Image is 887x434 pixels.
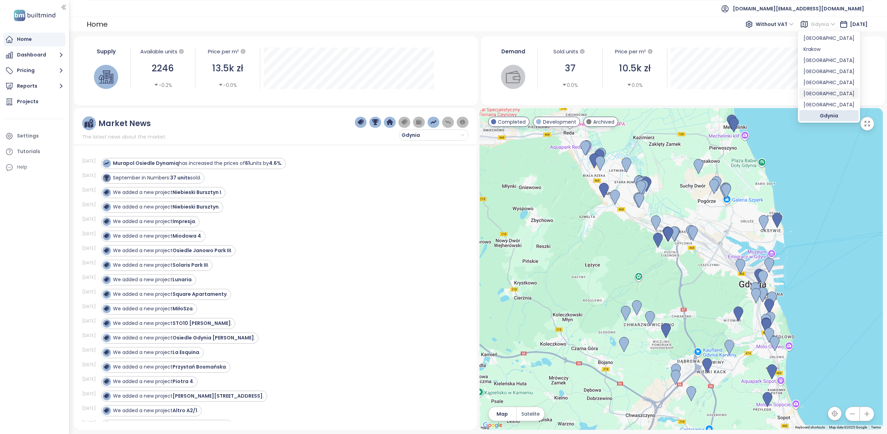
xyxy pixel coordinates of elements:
span: caret-down [154,82,159,87]
div: Home [87,18,108,30]
div: [DATE] [82,245,99,251]
img: price-increases.png [430,119,437,125]
div: Settings [17,132,39,140]
img: icon [104,408,109,413]
div: [DATE] [82,318,99,324]
img: icon [104,233,109,238]
div: 2246 [134,61,192,76]
span: Map [497,410,508,418]
div: [GEOGRAPHIC_DATA] [803,79,854,86]
div: We added a new project . [113,363,227,371]
div: Warszawa [799,33,859,44]
img: icon [104,277,109,282]
span: Map data ©2025 Google [829,425,867,429]
strong: Osiedle Janowo Park III [173,247,231,254]
div: 37 [541,61,599,76]
div: [DATE] [82,260,99,266]
div: Available units [134,47,192,56]
span: Development [543,118,576,126]
div: We added a new project . [113,334,255,342]
strong: 4.6% [269,160,281,167]
div: 0.0% [627,81,643,89]
img: icon [104,190,109,195]
img: icon [104,364,109,369]
div: -0.2% [154,81,172,89]
div: We added a new project . [113,378,194,385]
img: home-dark-blue.png [387,119,393,125]
img: Google [481,421,504,430]
img: logo [12,8,58,23]
strong: Niebieski Bursztyn [173,203,219,210]
img: icon [104,350,109,355]
img: icon [104,263,109,267]
a: Home [3,33,65,46]
strong: [PERSON_NAME][STREET_ADDRESS] [173,392,263,399]
div: We added a new project . [113,392,264,400]
div: [DATE] [82,376,99,382]
span: [DOMAIN_NAME][EMAIL_ADDRESS][DOMAIN_NAME] [733,0,864,17]
strong: 61 [245,160,250,167]
button: Pricing [3,64,65,78]
div: We added a new project . [113,305,194,312]
span: Gdynia [402,130,464,140]
div: [DATE] [82,289,99,295]
button: Dashboard [3,48,65,62]
button: Satelite [517,407,544,421]
span: caret-down [218,82,223,87]
button: Reports [3,79,65,93]
strong: Impresja [173,218,195,225]
strong: Niebieski Bursztyn I [173,189,221,196]
div: We added a new project . [113,247,232,254]
div: Poznań [799,66,859,77]
div: Help [17,163,27,171]
img: price-decreases.png [445,119,451,125]
img: icon [104,175,109,180]
div: has increased the prices of units by . [113,160,282,167]
div: 10.5k zł [606,61,664,76]
div: [DATE] [82,391,99,397]
div: Demand [493,47,534,55]
span: Completed [498,118,526,126]
strong: MiłoSza [173,305,193,312]
a: Open this area in Google Maps (opens a new window) [481,421,504,430]
a: Terms (opens in new tab) [871,425,881,429]
span: Satelite [521,410,540,418]
div: [DATE] [82,405,99,411]
span: [DATE] [850,21,868,28]
strong: Lunaria [173,276,192,283]
div: [DATE] [82,202,99,208]
img: icon [104,321,109,326]
strong: Square Apartamenty [173,291,227,298]
img: icon [104,204,109,209]
img: icon [104,292,109,296]
img: icon [104,248,109,253]
div: We added a new project . [113,276,193,283]
div: Katowice [799,88,859,99]
span: Gdynia [811,19,835,29]
div: Gdynia [803,112,854,119]
button: Map [489,407,516,421]
img: trophy-dark-blue.png [372,119,378,125]
div: September in Numbers: sold. [113,174,201,181]
div: [GEOGRAPHIC_DATA] [803,101,854,108]
div: We added a new project . [113,189,222,196]
div: Supply [86,47,127,55]
div: [GEOGRAPHIC_DATA] [803,90,854,97]
div: [DATE] [82,231,99,237]
img: icon [104,335,109,340]
strong: Solaris Park III [173,262,208,268]
strong: La Esquina [173,349,199,356]
span: Without VAT [756,19,794,29]
div: [GEOGRAPHIC_DATA] [803,68,854,75]
div: [DATE] [82,172,99,179]
div: Wrocław [799,99,859,110]
div: We added a new project . [113,320,232,327]
div: [DATE] [82,362,99,368]
div: Tutorials [17,147,40,156]
strong: Przystań Bosmańska [173,363,226,370]
span: Archived [593,118,614,126]
div: Krakow [803,45,854,53]
div: Łódź [799,77,859,88]
div: We added a new project . [113,232,202,240]
img: price-tag-grey.png [401,119,407,125]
